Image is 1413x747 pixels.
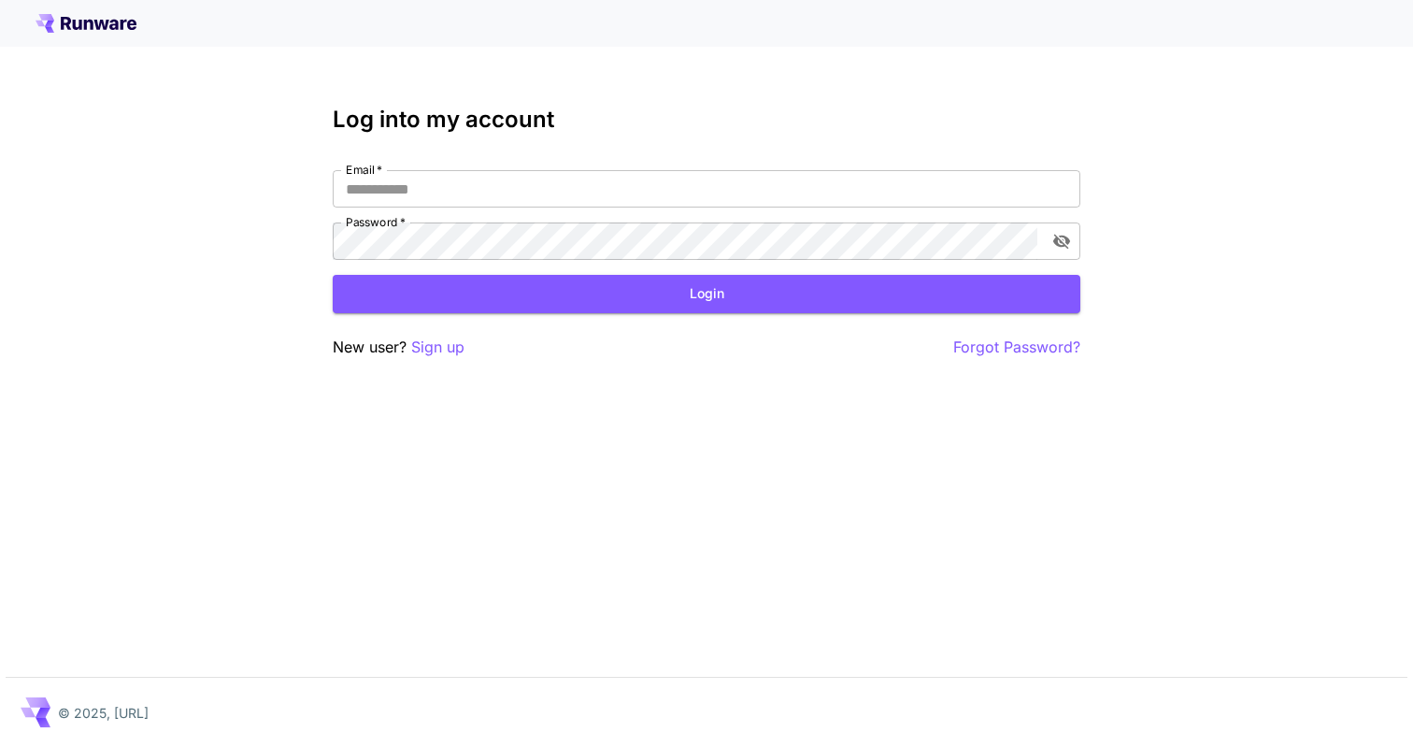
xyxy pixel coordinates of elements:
[333,275,1080,313] button: Login
[346,214,406,230] label: Password
[953,336,1080,359] button: Forgot Password?
[333,107,1080,133] h3: Log into my account
[411,336,464,359] button: Sign up
[333,336,464,359] p: New user?
[1045,224,1078,258] button: toggle password visibility
[346,162,382,178] label: Email
[58,703,149,723] p: © 2025, [URL]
